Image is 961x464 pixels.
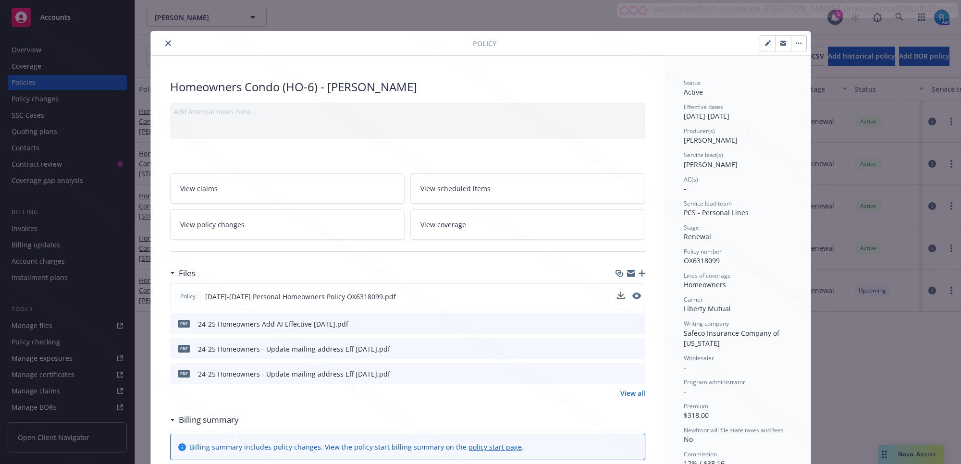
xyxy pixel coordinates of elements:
span: Policy number [684,247,722,256]
span: pdf [178,370,190,377]
span: Policy [178,292,197,301]
div: Files [170,267,196,280]
span: View coverage [420,220,466,230]
span: Newfront will file state taxes and fees [684,426,784,434]
span: Carrier [684,295,703,304]
div: [DATE] - [DATE] [684,103,791,121]
button: download file [617,319,625,329]
span: AC(s) [684,175,698,183]
span: Policy [473,38,496,49]
span: [PERSON_NAME] [684,135,738,145]
button: preview file [633,344,641,354]
button: download file [617,344,625,354]
span: Service lead(s) [684,151,723,159]
span: Active [684,87,703,97]
button: preview file [632,293,641,299]
span: [DATE]-[DATE] Personal Homeowners Policy OX6318099.pdf [205,292,396,302]
span: Liberty Mutual [684,304,731,313]
span: View policy changes [180,220,245,230]
span: - [684,363,686,372]
a: View claims [170,173,405,204]
div: 24-25 Homeowners - Update mailing address Eff [DATE].pdf [198,344,390,354]
button: close [162,37,174,49]
span: Producer(s) [684,127,715,135]
span: [PERSON_NAME] [684,160,738,169]
div: Add internal notes here... [174,107,641,117]
a: policy start page [468,442,522,452]
button: download file [617,292,625,302]
span: Effective dates [684,103,723,111]
span: Renewal [684,232,711,241]
span: pdf [178,345,190,352]
span: Premium [684,402,708,410]
div: Homeowners [684,280,791,290]
button: preview file [633,319,641,329]
h3: Billing summary [179,414,239,426]
span: View scheduled items [420,183,491,194]
button: download file [617,292,625,299]
span: - [684,184,686,193]
span: Status [684,79,701,87]
button: download file [617,369,625,379]
span: View claims [180,183,218,194]
h3: Files [179,267,196,280]
a: View coverage [410,209,645,240]
div: 24-25 Homeowners Add AI Effective [DATE].pdf [198,319,348,329]
span: Wholesaler [684,354,714,362]
button: preview file [633,369,641,379]
span: No [684,435,693,444]
span: Program administrator [684,378,745,386]
span: pdf [178,320,190,327]
span: Lines of coverage [684,271,731,280]
button: preview file [632,292,641,302]
div: Homeowners Condo (HO-6) - [PERSON_NAME] [170,79,645,95]
span: Safeco Insurance Company of [US_STATE] [684,329,781,348]
span: Commission [684,450,717,458]
a: View policy changes [170,209,405,240]
span: Writing company [684,319,729,328]
span: Stage [684,223,699,232]
span: Service lead team [684,199,732,208]
div: Billing summary [170,414,239,426]
a: View scheduled items [410,173,645,204]
span: PCS - Personal Lines [684,208,749,217]
div: 24-25 Homeowners - Update mailing address Eff [DATE].pdf [198,369,390,379]
a: View all [620,388,645,398]
span: OX6318099 [684,256,720,265]
span: - [684,387,686,396]
div: Billing summary includes policy changes. View the policy start billing summary on the . [190,442,524,452]
span: $318.00 [684,411,709,420]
